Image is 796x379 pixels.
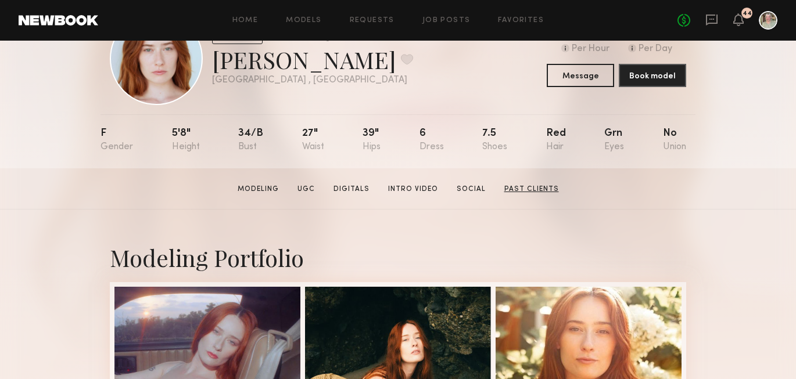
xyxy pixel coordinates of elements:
a: UGC [293,184,320,194]
a: Requests [350,17,395,24]
div: [GEOGRAPHIC_DATA] , [GEOGRAPHIC_DATA] [212,75,413,85]
a: Intro Video [383,184,443,194]
div: No [663,128,686,152]
div: 39" [363,128,381,152]
div: Modeling Portfolio [110,242,686,273]
a: Job Posts [422,17,471,24]
a: Digitals [329,184,374,194]
div: [PERSON_NAME] [212,44,413,75]
div: 44 [743,10,752,17]
a: Past Clients [500,184,564,194]
div: 27" [302,128,324,152]
div: 6 [419,128,444,152]
a: Home [232,17,259,24]
div: Grn [604,128,624,152]
div: 34/b [238,128,263,152]
button: Message [547,64,614,87]
div: Red [546,128,566,152]
a: Social [452,184,490,194]
div: 7.5 [482,128,507,152]
div: 5'8" [172,128,200,152]
div: Per Hour [572,44,609,55]
a: Favorites [498,17,544,24]
button: Book model [619,64,686,87]
div: Per Day [639,44,672,55]
a: Models [286,17,321,24]
div: F [101,128,133,152]
a: Modeling [233,184,284,194]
